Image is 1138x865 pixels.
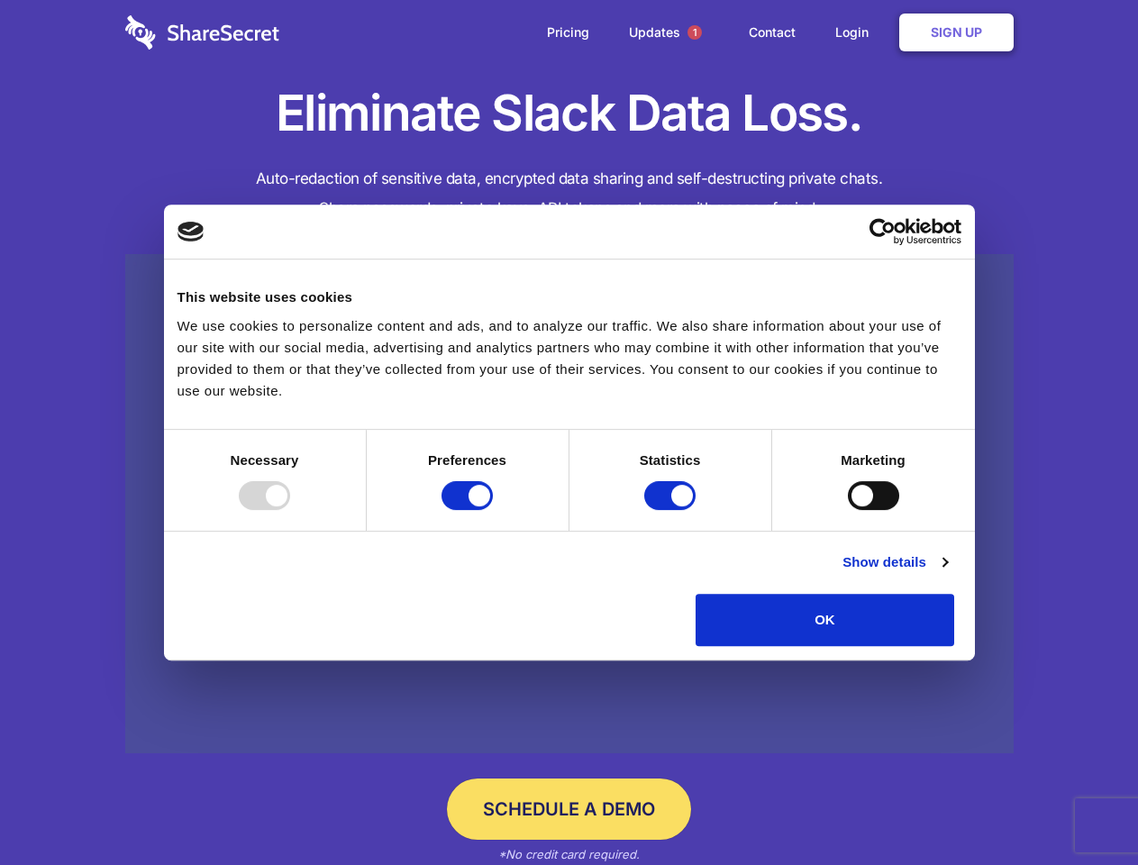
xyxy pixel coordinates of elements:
button: OK [696,594,954,646]
strong: Necessary [231,452,299,468]
img: logo-wordmark-white-trans-d4663122ce5f474addd5e946df7df03e33cb6a1c49d2221995e7729f52c070b2.svg [125,15,279,50]
h4: Auto-redaction of sensitive data, encrypted data sharing and self-destructing private chats. Shar... [125,164,1014,223]
h1: Eliminate Slack Data Loss. [125,81,1014,146]
strong: Marketing [841,452,906,468]
a: Sign Up [899,14,1014,51]
strong: Preferences [428,452,506,468]
a: Contact [731,5,814,60]
a: Pricing [529,5,607,60]
div: This website uses cookies [178,287,961,308]
strong: Statistics [640,452,701,468]
a: Schedule a Demo [447,778,691,840]
a: Wistia video thumbnail [125,254,1014,754]
div: We use cookies to personalize content and ads, and to analyze our traffic. We also share informat... [178,315,961,402]
img: logo [178,222,205,241]
a: Login [817,5,896,60]
a: Usercentrics Cookiebot - opens in a new window [804,218,961,245]
span: 1 [687,25,702,40]
em: *No credit card required. [498,847,640,861]
a: Show details [842,551,947,573]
